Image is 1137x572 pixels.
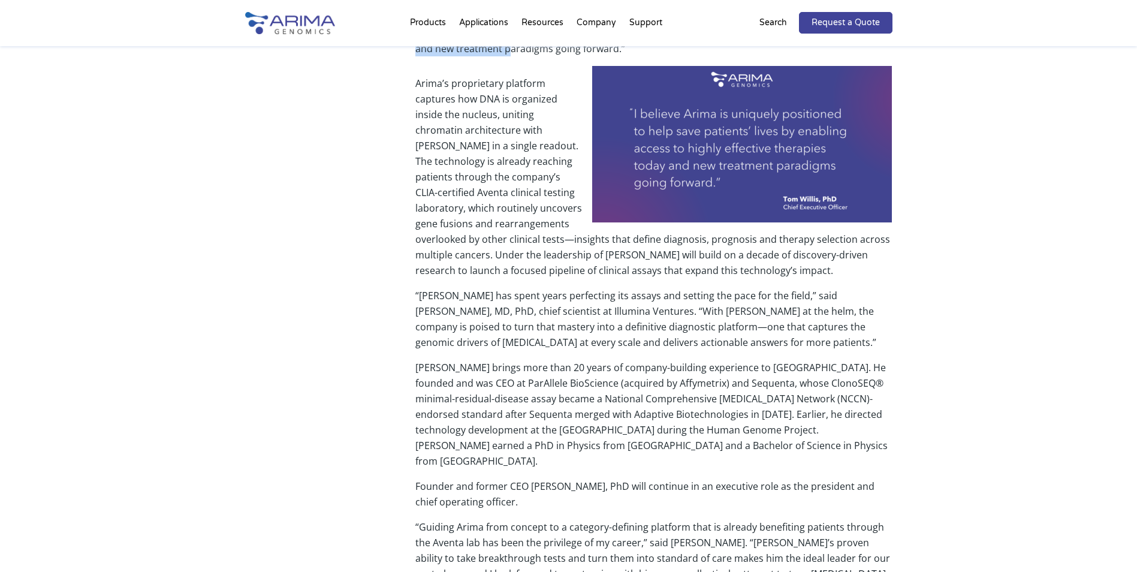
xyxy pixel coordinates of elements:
img: Arima-Genomics-logo [245,12,335,34]
p: Search [759,15,787,31]
p: Founder and former CEO [PERSON_NAME], PhD will continue in an executive role as the president and... [415,478,892,519]
p: “[PERSON_NAME] has spent years perfecting its assays and setting the pace for the field,” said [P... [415,288,892,360]
p: Arima’s proprietary platform captures how DNA is organized inside the nucleus, uniting chromatin ... [415,76,892,288]
img: Tom Wilis CEO Quote [592,66,892,222]
p: [PERSON_NAME] brings more than 20 years of company-building experience to [GEOGRAPHIC_DATA]. He f... [415,360,892,478]
a: Request a Quote [799,12,892,34]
